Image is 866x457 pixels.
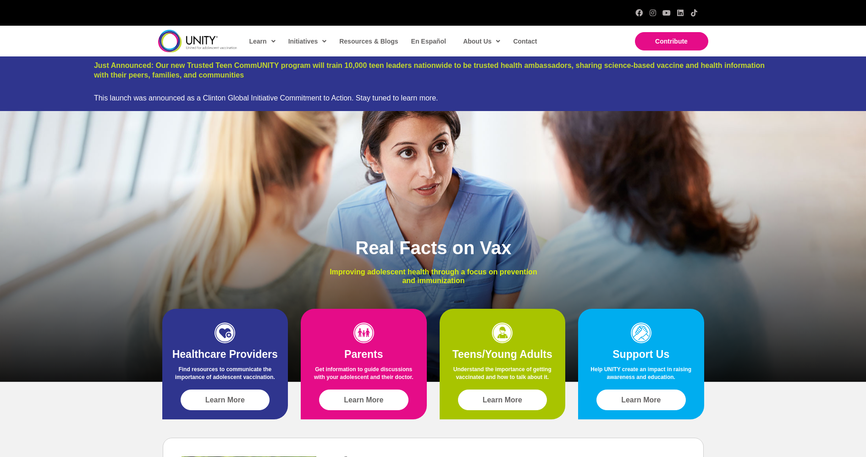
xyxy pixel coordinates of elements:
a: Instagram [649,9,656,17]
img: unity-logo-dark [158,30,237,52]
a: Learn More [319,390,408,410]
span: Learn More [205,396,245,404]
a: Contact [508,31,541,52]
a: TikTok [690,9,698,17]
span: Real Facts on Vax [355,238,511,258]
img: icon-HCP-1 [215,323,235,343]
span: Contact [513,38,537,45]
span: Learn More [621,396,661,404]
p: Get information to guide discussions with your adolescent and their doctor. [310,366,418,386]
img: icon-support-1 [631,323,651,343]
a: LinkedIn [677,9,684,17]
a: Just Announced: Our new Trusted Teen CommUNITY program will train 10,000 teen leaders nationwide ... [94,61,765,79]
a: Learn More [596,390,686,410]
p: Understand the importance of getting vaccinated and how to talk about it. [449,366,557,386]
span: Learn More [344,396,383,404]
p: Help UNITY create an impact in raising awareness and education. [587,366,695,386]
a: Contribute [635,32,708,50]
h2: Healthcare Providers [171,348,279,362]
span: Learn More [483,396,522,404]
a: Resources & Blogs [335,31,402,52]
span: Resources & Blogs [339,38,398,45]
span: Learn [249,34,276,48]
img: icon-parents-1 [353,323,374,343]
a: Learn More [181,390,270,410]
span: En Español [411,38,446,45]
p: Improving adolescent health through a focus on prevention and immunization [323,268,544,285]
a: YouTube [663,9,670,17]
h2: Support Us [587,348,695,362]
a: Learn More [458,390,547,410]
a: Facebook [635,9,643,17]
img: icon-teens-1 [492,323,513,343]
h2: Parents [310,348,418,362]
a: En Español [407,31,450,52]
span: Contribute [655,38,688,45]
span: About Us [463,34,500,48]
div: This launch was announced as a Clinton Global Initiative Commitment to Action. Stay tuned to lear... [94,94,772,102]
a: About Us [458,31,504,52]
span: Initiatives [288,34,327,48]
h2: Teens/Young Adults [449,348,557,362]
p: Find resources to communicate the importance of adolescent vaccination. [171,366,279,386]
